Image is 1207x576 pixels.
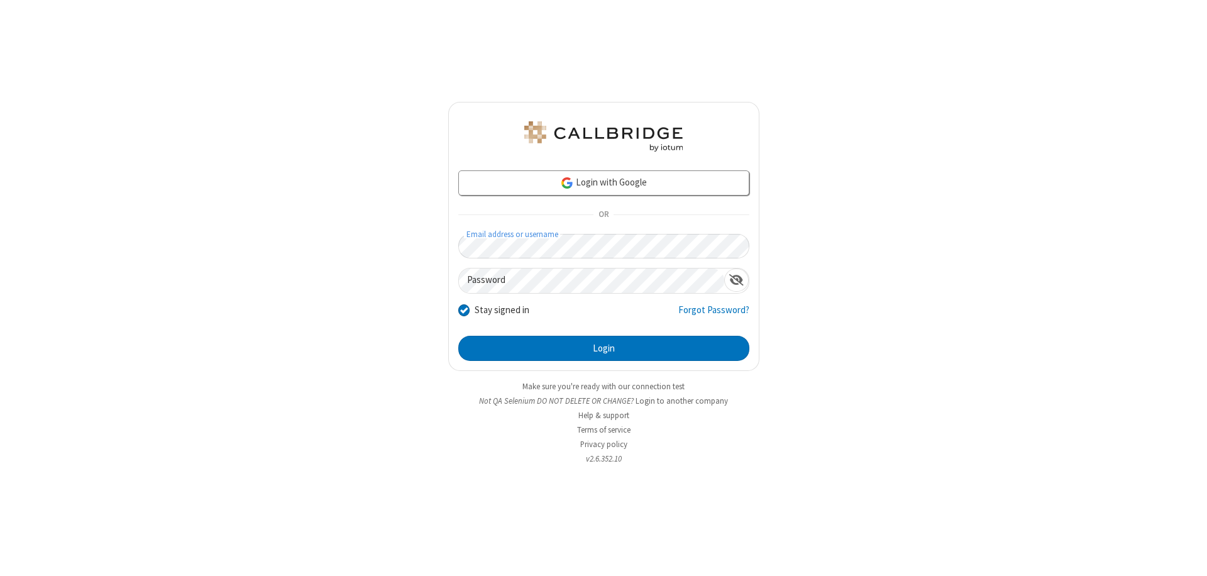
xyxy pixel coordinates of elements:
li: Not QA Selenium DO NOT DELETE OR CHANGE? [448,395,759,407]
a: Privacy policy [580,439,627,450]
img: QA Selenium DO NOT DELETE OR CHANGE [522,121,685,152]
a: Terms of service [577,424,631,435]
input: Password [459,269,724,293]
a: Help & support [578,410,629,421]
a: Make sure you're ready with our connection test [522,381,685,392]
input: Email address or username [458,234,749,258]
img: google-icon.png [560,176,574,190]
li: v2.6.352.10 [448,453,759,465]
button: Login [458,336,749,361]
a: Forgot Password? [678,303,749,327]
label: Stay signed in [475,303,529,318]
button: Login to another company [636,395,728,407]
a: Login with Google [458,170,749,196]
div: Show password [724,269,749,292]
span: OR [593,206,614,224]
